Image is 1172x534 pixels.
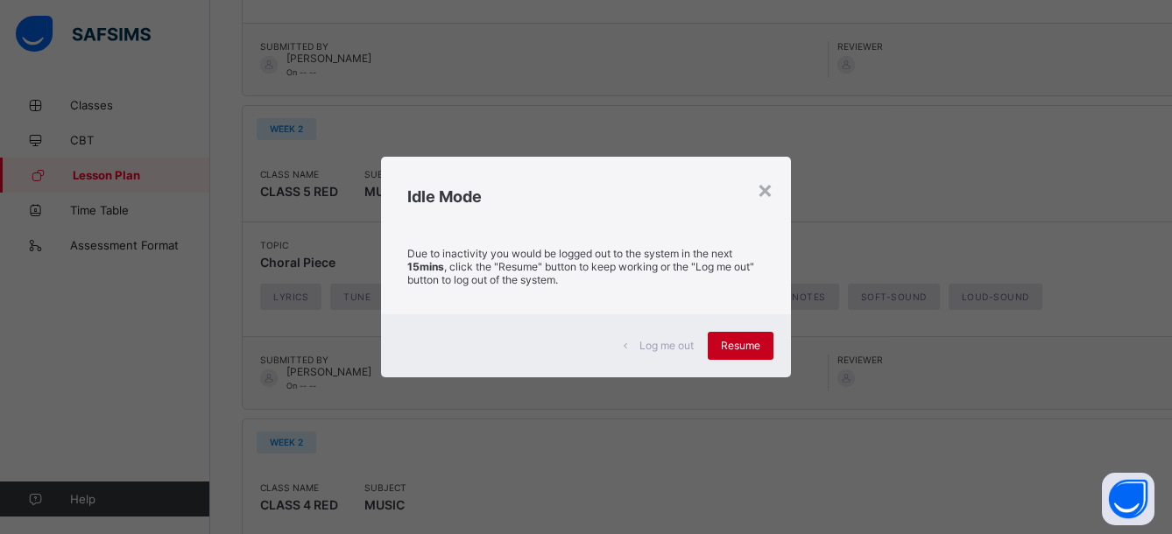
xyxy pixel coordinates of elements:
[1102,473,1154,525] button: Open asap
[757,174,773,204] div: ×
[639,339,694,352] span: Log me out
[407,247,765,286] p: Due to inactivity you would be logged out to the system in the next , click the "Resume" button t...
[407,260,444,273] strong: 15mins
[721,339,760,352] span: Resume
[407,187,765,206] h2: Idle Mode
